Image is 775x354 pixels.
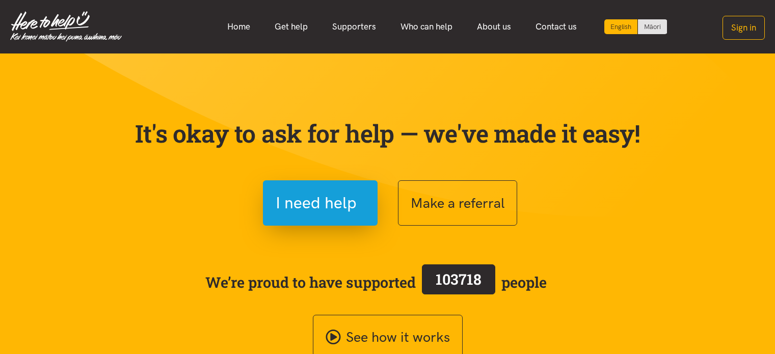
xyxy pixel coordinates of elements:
[604,19,667,34] div: Language toggle
[262,16,320,38] a: Get help
[604,19,638,34] div: Current language
[436,269,482,289] span: 103718
[10,11,122,42] img: Home
[723,16,765,40] button: Sign in
[263,180,378,226] button: I need help
[276,190,357,216] span: I need help
[133,119,643,148] p: It's okay to ask for help — we've made it easy!
[205,262,547,302] span: We’re proud to have supported people
[320,16,388,38] a: Supporters
[638,19,667,34] a: Switch to Te Reo Māori
[215,16,262,38] a: Home
[398,180,517,226] button: Make a referral
[416,262,501,302] a: 103718
[523,16,589,38] a: Contact us
[465,16,523,38] a: About us
[388,16,465,38] a: Who can help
